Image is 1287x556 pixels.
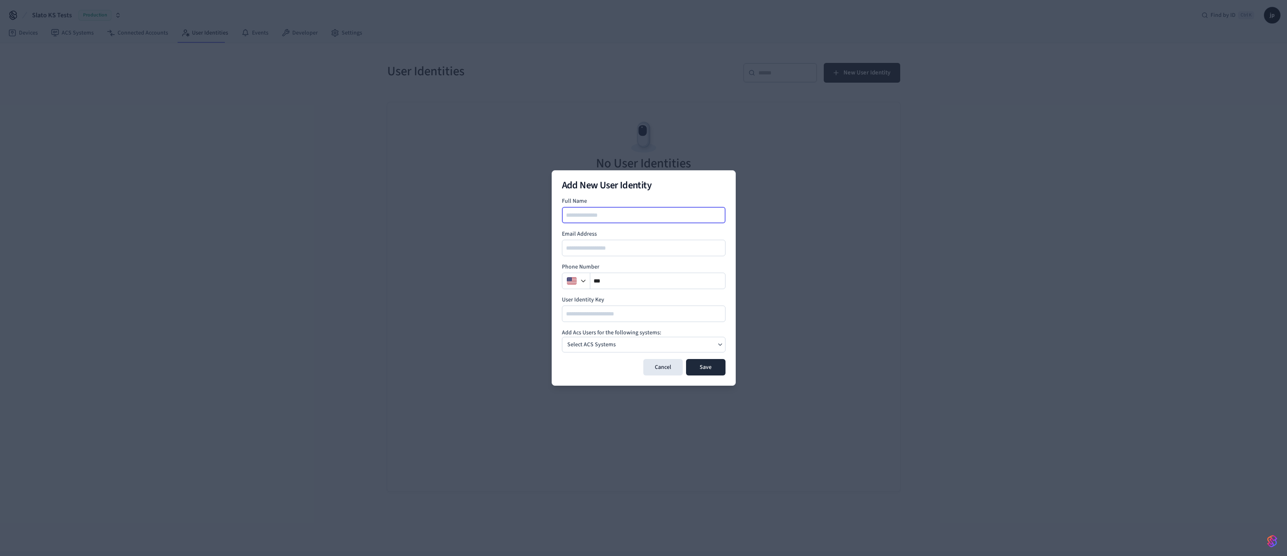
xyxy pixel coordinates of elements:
[643,359,683,375] button: Cancel
[562,329,726,337] h4: Add Acs Users for the following systems:
[562,296,726,304] label: User Identity Key
[1267,535,1277,548] img: SeamLogoGradient.69752ec5.svg
[567,341,616,349] p: Select ACS Systems
[562,197,726,205] label: Full Name
[686,359,726,375] button: Save
[562,230,726,238] label: Email Address
[562,263,726,271] label: Phone Number
[562,337,726,352] button: Select ACS Systems
[562,181,726,190] h2: Add New User Identity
